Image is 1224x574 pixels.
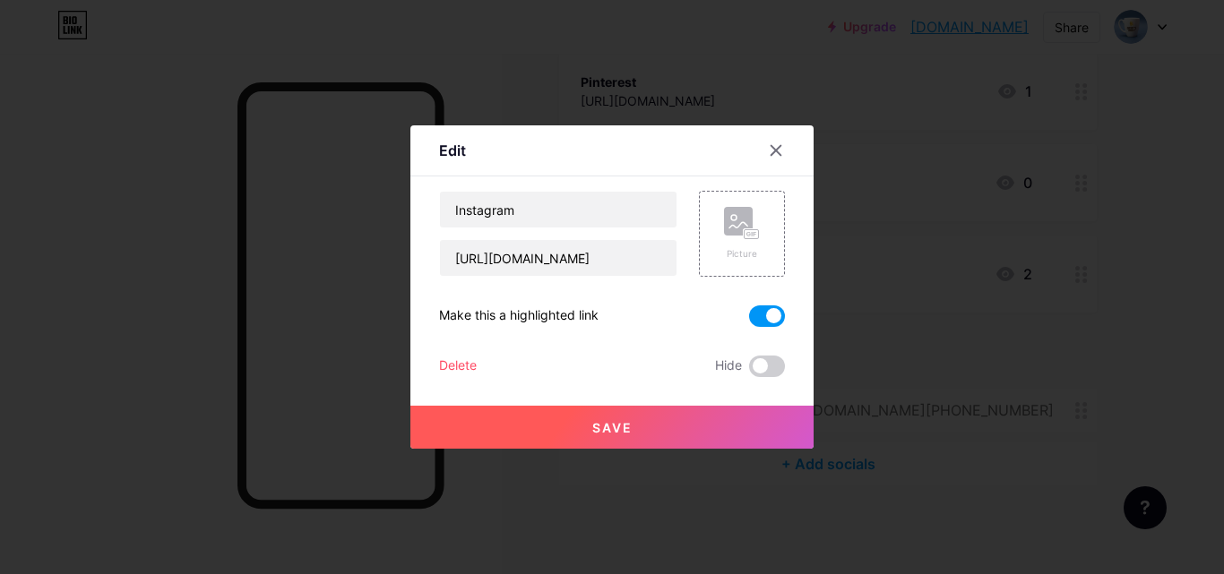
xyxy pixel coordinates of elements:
div: Edit [439,140,466,161]
div: Delete [439,356,477,377]
input: URL [440,240,677,276]
button: Save [410,406,814,449]
span: Hide [715,356,742,377]
div: Picture [724,247,760,261]
span: Save [592,420,633,435]
input: Title [440,192,677,227]
div: Make this a highlighted link [439,305,599,327]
